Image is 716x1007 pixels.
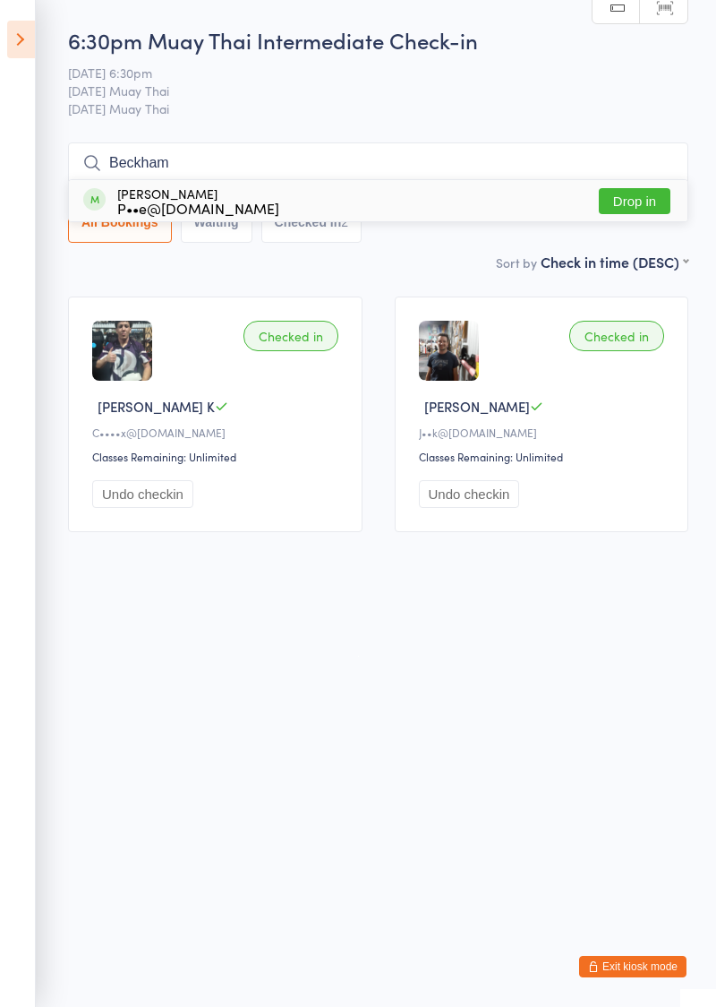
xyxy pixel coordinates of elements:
[419,425,670,440] div: J••k@[DOMAIN_NAME]
[341,215,348,229] div: 2
[419,480,520,508] button: Undo checkin
[243,321,338,351] div: Checked in
[181,202,252,243] button: Waiting
[98,397,215,416] span: [PERSON_NAME] K
[579,956,686,977] button: Exit kiosk mode
[117,201,279,215] div: P••e@[DOMAIN_NAME]
[92,449,344,464] div: Classes Remaining: Unlimited
[92,321,152,381] img: image1757320981.png
[68,25,688,55] h2: 6:30pm Muay Thai Intermediate Check-in
[92,425,344,440] div: C••••x@[DOMAIN_NAME]
[68,202,172,243] button: All Bookings
[496,254,537,271] label: Sort by
[68,82,661,99] span: [DATE] Muay Thai
[541,252,688,271] div: Check in time (DESC)
[419,449,670,464] div: Classes Remaining: Unlimited
[68,64,661,82] span: [DATE] 6:30pm
[569,321,664,351] div: Checked in
[68,142,688,184] input: Search
[117,186,279,215] div: [PERSON_NAME]
[599,188,670,214] button: Drop in
[68,99,688,117] span: [DATE] Muay Thai
[261,202,362,243] button: Checked in2
[419,321,479,381] img: image1756196554.png
[424,397,530,416] span: [PERSON_NAME]
[92,480,193,508] button: Undo checkin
